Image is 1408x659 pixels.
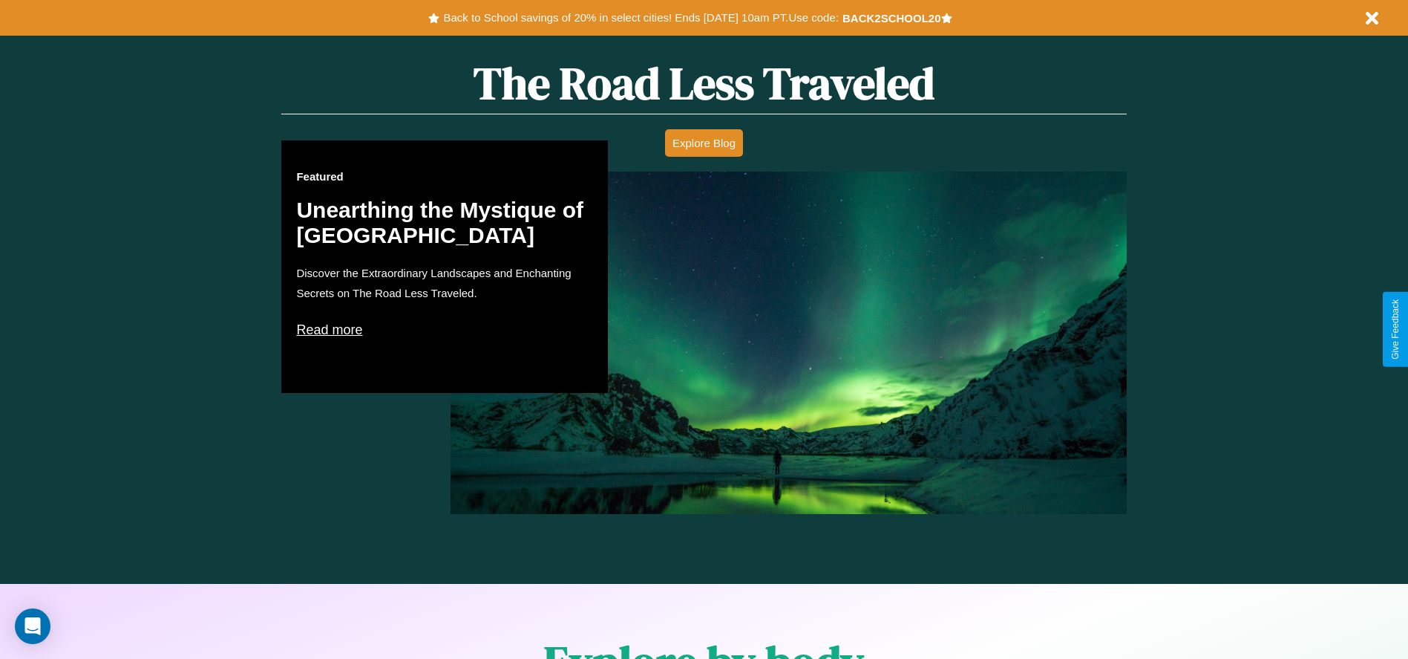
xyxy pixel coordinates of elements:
p: Discover the Extraordinary Landscapes and Enchanting Secrets on The Road Less Traveled. [296,263,593,303]
button: Explore Blog [665,129,743,157]
h3: Featured [296,170,593,183]
p: Read more [296,318,593,342]
b: BACK2SCHOOL20 [842,12,941,25]
div: Open Intercom Messenger [15,608,50,644]
h1: The Road Less Traveled [281,53,1126,114]
div: Give Feedback [1390,299,1401,360]
h2: Unearthing the Mystique of [GEOGRAPHIC_DATA] [296,198,593,248]
button: Back to School savings of 20% in select cities! Ends [DATE] 10am PT.Use code: [439,7,842,28]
